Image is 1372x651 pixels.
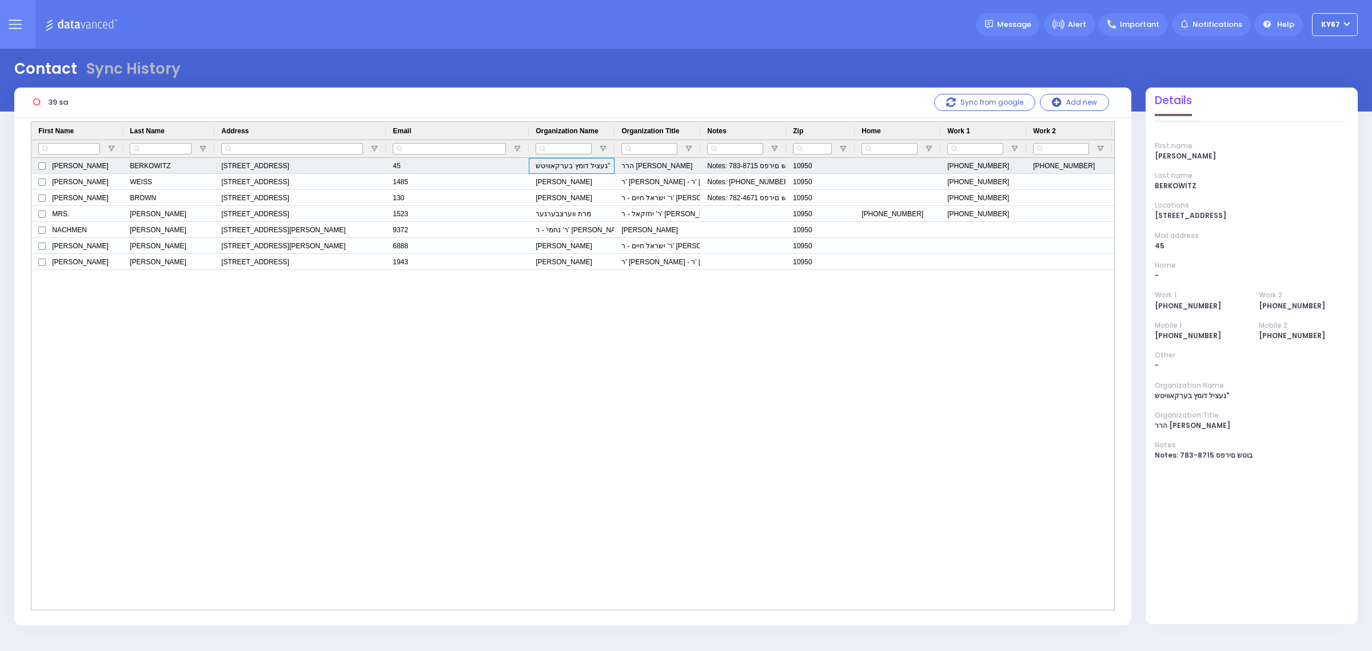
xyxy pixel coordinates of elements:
div: [STREET_ADDRESS] [214,190,386,206]
span: Last Name [130,127,165,135]
div: Contact [14,58,77,80]
span: Help [1277,19,1294,30]
div: Last name [1155,170,1348,181]
div: [PERSON_NAME] [529,254,615,270]
div: [PHONE_NUMBER] [1112,190,1198,206]
a: Sync from google [934,94,1035,111]
img: Logo [45,17,121,31]
span: MRS. [52,207,69,221]
div: ר' ישראל חיים - ר' [PERSON_NAME] [615,238,700,254]
div: 45 [1155,241,1348,251]
div: [PHONE_NUMBER] [940,206,1026,222]
div: First name [1155,141,1348,151]
div: [PERSON_NAME] [123,206,214,222]
div: 9372 [386,222,529,238]
div: [PERSON_NAME] [123,254,214,270]
div: BROWN [123,190,214,206]
span: Home [862,127,880,135]
button: KY67 [1312,13,1358,36]
button: Open Filter Menu [198,144,208,153]
div: 10950 [786,174,855,190]
div: [STREET_ADDRESS][PERSON_NAME] [214,238,386,254]
div: 10950 [786,206,855,222]
div: - [1155,360,1348,371]
span: Organization Title [621,127,679,135]
input: First Name Filter Input [38,143,100,154]
div: [PERSON_NAME] [529,174,615,190]
div: הרר [PERSON_NAME] [1155,420,1348,431]
div: 1523 [386,206,529,222]
button: Open Filter Menu [370,144,379,153]
div: [PHONE_NUMBER] [1155,301,1245,311]
div: 10950 [786,190,855,206]
div: [PHONE_NUMBER] [940,174,1026,190]
span: Zip [793,127,803,135]
button: Open Filter Menu [839,144,848,153]
div: Work 2 [1259,290,1349,300]
div: [PHONE_NUMBER] [1112,238,1198,254]
div: [PERSON_NAME] [615,222,700,238]
div: 6888 [386,238,529,254]
div: [PHONE_NUMBER] [1112,158,1198,174]
div: ר' ישראל חיים - ר' [PERSON_NAME] [615,190,700,206]
span: [PERSON_NAME] [52,174,109,189]
div: [PERSON_NAME] [529,238,615,254]
span: Organization Name [536,127,598,135]
div: Press SPACE to select this row. [31,222,1369,238]
div: Notes [1155,440,1348,450]
div: געציל דומץ בערקאוויטש" [529,158,615,174]
div: 1485 [386,174,529,190]
div: Mobile 2 [1259,320,1349,331]
div: [STREET_ADDRESS] [214,206,386,222]
span: Alert [1068,19,1086,30]
span: [PERSON_NAME] [52,190,109,205]
div: 10950 [786,158,855,174]
div: [PHONE_NUMBER] [1026,158,1112,174]
div: [PHONE_NUMBER] [940,158,1026,174]
button: Open Filter Menu [1096,144,1105,153]
div: 130 [386,190,529,206]
span: [PERSON_NAME] [52,255,109,269]
div: [PERSON_NAME] [1155,151,1348,161]
button: Add new [1040,94,1109,111]
div: [PHONE_NUMBER] [855,206,940,222]
span: Work 2 [1033,127,1056,135]
div: הרר [PERSON_NAME] [615,158,700,174]
div: [PHONE_NUMBER] [1155,331,1245,341]
div: Press SPACE to select this row. [31,254,1369,270]
button: Open Filter Menu [924,144,934,153]
div: [PHONE_NUMBER] [1112,254,1198,270]
div: Notes: 783-8715 בוטש םירפס [1155,450,1348,461]
div: [STREET_ADDRESS] [214,174,386,190]
span: First Name [38,127,74,135]
div: Sync History [86,58,181,80]
div: Press SPACE to select this row. [31,190,1369,206]
span: Email [393,127,411,135]
span: Work 1 [947,127,970,135]
input: Last Name Filter Input [130,143,192,154]
input: Home Filter Input [862,143,918,154]
div: 1943 [386,254,529,270]
input: Notes Filter Input [707,143,763,154]
span: Message [997,19,1031,30]
div: Home [1155,260,1348,271]
div: געציל דומץ בערקאוויטש" [1155,391,1348,401]
div: [PHONE_NUMBER] [1112,206,1198,222]
span: [PERSON_NAME] [52,158,109,173]
div: Organization Name [1155,380,1348,391]
span: Important [1120,19,1159,30]
input: Work 1 Filter Input [947,143,1003,154]
div: BERKOWITZ [123,158,214,174]
div: Locations [1155,200,1348,211]
div: Mail address [1155,231,1348,241]
div: Notes: [PHONE_NUMBER] STAR COMPOSITION [700,174,786,190]
span: Notes [707,127,726,135]
div: Other [1155,350,1348,360]
div: Press SPACE to select this row. [31,174,1369,190]
div: Press SPACE to select this row. [31,238,1369,254]
div: 10950 [786,222,855,238]
div: ר' [PERSON_NAME] - ר' [PERSON_NAME] [615,254,700,270]
input: Zip Filter Input [793,143,832,154]
button: Open Filter Menu [684,144,693,153]
button: Open Filter Menu [770,144,779,153]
